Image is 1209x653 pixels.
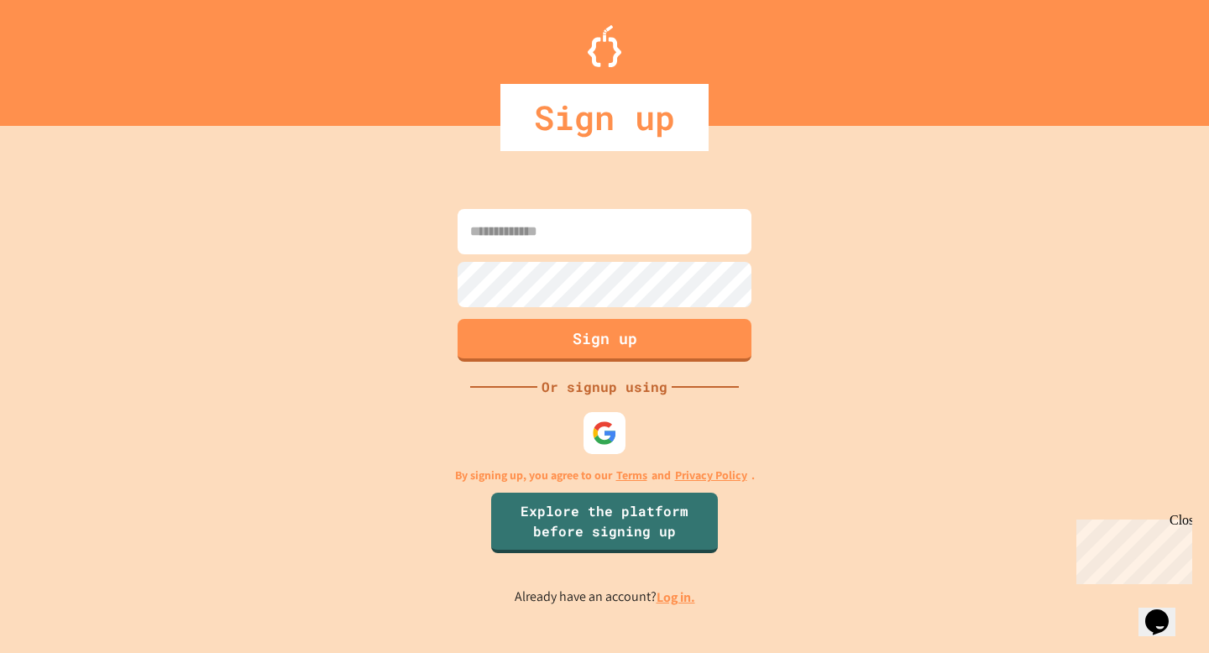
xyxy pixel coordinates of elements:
[7,7,116,107] div: Chat with us now!Close
[588,25,621,67] img: Logo.svg
[1070,513,1192,584] iframe: chat widget
[515,587,695,608] p: Already have an account?
[537,377,672,397] div: Or signup using
[500,84,709,151] div: Sign up
[657,588,695,606] a: Log in.
[455,467,755,484] p: By signing up, you agree to our and .
[675,467,747,484] a: Privacy Policy
[458,319,751,362] button: Sign up
[1138,586,1192,636] iframe: chat widget
[592,421,617,446] img: google-icon.svg
[491,493,718,553] a: Explore the platform before signing up
[616,467,647,484] a: Terms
